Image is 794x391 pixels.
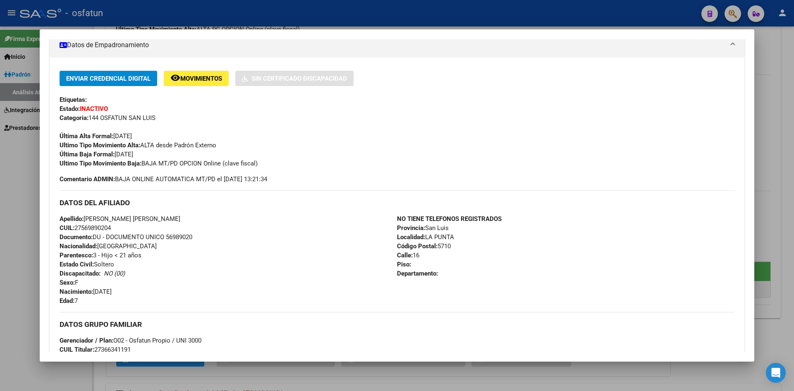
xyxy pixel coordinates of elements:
[60,71,157,86] button: Enviar Credencial Digital
[397,233,454,241] span: LA PUNTA
[397,270,438,277] strong: Departamento:
[60,320,734,329] h3: DATOS GRUPO FAMILIAR
[397,242,438,250] strong: Código Postal:
[60,142,216,149] span: ALTA desde Padrón Externo
[397,242,451,250] span: 5710
[80,105,108,113] strong: INACTIVO
[60,233,93,241] strong: Documento:
[60,215,84,223] strong: Apellido:
[60,242,97,250] strong: Nacionalidad:
[60,132,132,140] span: [DATE]
[60,160,258,167] span: BAJA MT/PD OPCION Online (clave fiscal)
[60,261,94,268] strong: Estado Civil:
[60,233,192,241] span: DU - DOCUMENTO UNICO 56989020
[60,151,133,158] span: [DATE]
[397,224,449,232] span: San Luis
[50,33,744,58] mat-expansion-panel-header: Datos de Empadronamiento
[60,297,78,305] span: 7
[60,242,157,250] span: [GEOGRAPHIC_DATA]
[60,105,80,113] strong: Estado:
[60,288,112,295] span: [DATE]
[60,337,201,344] span: O02 - Osfatun Propio / UNI 3000
[397,224,425,232] strong: Provincia:
[60,288,93,295] strong: Nacimiento:
[397,215,502,223] strong: NO TIENE TELEFONOS REGISTRADOS
[397,252,419,259] span: 16
[104,270,125,277] i: NO (00)
[60,252,93,259] strong: Parentesco:
[60,160,141,167] strong: Ultimo Tipo Movimiento Baja:
[60,337,113,344] strong: Gerenciador / Plan:
[164,71,229,86] button: Movimientos
[60,346,94,353] strong: CUIL Titular:
[60,224,74,232] strong: CUIL:
[60,175,115,183] strong: Comentario ADMIN:
[235,71,354,86] button: Sin Certificado Discapacidad
[60,270,100,277] strong: Discapacitado:
[397,233,425,241] strong: Localidad:
[60,198,734,207] h3: DATOS DEL AFILIADO
[60,132,113,140] strong: Última Alta Formal:
[60,279,78,286] span: F
[60,142,140,149] strong: Ultimo Tipo Movimiento Alta:
[60,40,725,50] mat-panel-title: Datos de Empadronamiento
[60,114,88,122] strong: Categoria:
[397,252,413,259] strong: Calle:
[60,346,131,353] span: 27366341191
[180,75,222,82] span: Movimientos
[60,297,74,305] strong: Edad:
[251,75,347,82] span: Sin Certificado Discapacidad
[60,151,115,158] strong: Última Baja Formal:
[60,224,111,232] span: 27569890204
[766,363,786,383] div: Open Intercom Messenger
[60,279,75,286] strong: Sexo:
[170,73,180,83] mat-icon: remove_red_eye
[60,175,267,184] span: BAJA ONLINE AUTOMATICA MT/PD el [DATE] 13:21:34
[60,252,141,259] span: 3 - Hijo < 21 años
[60,113,734,122] div: 144 OSFATUN SAN LUIS
[60,96,87,103] strong: Etiquetas:
[397,261,411,268] strong: Piso:
[66,75,151,82] span: Enviar Credencial Digital
[60,261,114,268] span: Soltero
[60,215,180,223] span: [PERSON_NAME] [PERSON_NAME]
